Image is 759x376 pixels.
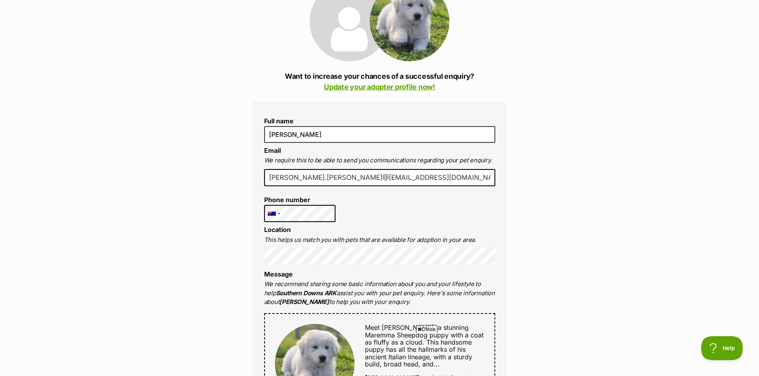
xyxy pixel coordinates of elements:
[264,196,336,203] label: Phone number
[279,298,329,306] strong: [PERSON_NAME]
[264,126,495,143] input: E.g. Jimmy Chew
[264,270,293,278] label: Message
[252,71,507,92] p: Want to increase your chances of a successful enquiry?
[264,146,281,154] label: Email
[365,323,484,346] span: Meet [PERSON_NAME], a stunning Maremma Sheepdog puppy with a coat as fluffy as a cloud.
[264,117,495,125] label: Full name
[265,205,283,222] div: Australia: +61
[701,336,743,360] iframe: Help Scout Beacon - Open
[264,156,495,165] p: We require this to be able to send you communications regarding your pet enquiry.
[235,336,525,372] iframe: Advertisement
[416,325,437,333] span: Close
[264,226,291,234] label: Location
[276,289,337,297] strong: Southern Downs ARK
[324,83,435,91] a: Update your adopter profile now!
[264,236,495,245] p: This helps us match you with pets that are available for adoption in your area.
[264,280,495,307] p: We recommend sharing some basic information about you and your lifestyle to help assist you with ...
